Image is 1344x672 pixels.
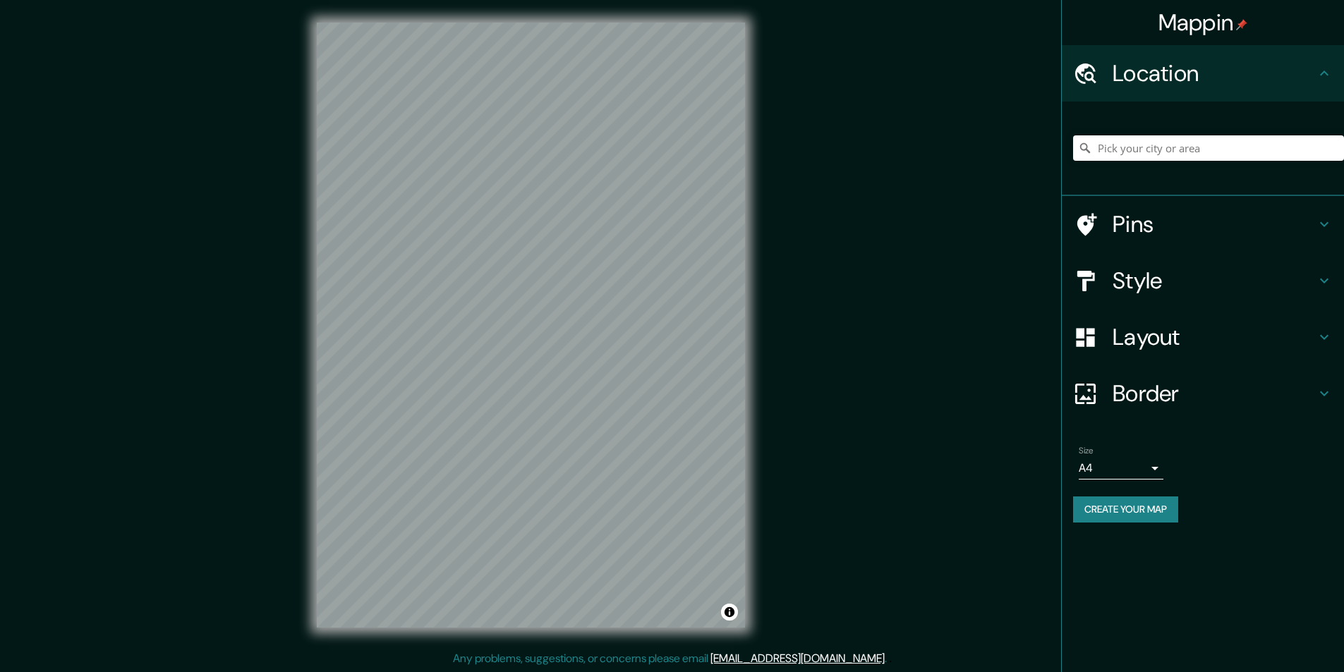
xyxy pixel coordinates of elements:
[1113,267,1316,295] h4: Style
[1236,19,1247,30] img: pin-icon.png
[1062,365,1344,422] div: Border
[1062,309,1344,365] div: Layout
[1062,196,1344,252] div: Pins
[1073,135,1344,161] input: Pick your city or area
[1073,496,1178,523] button: Create your map
[1062,45,1344,102] div: Location
[1113,59,1316,87] h4: Location
[1079,445,1094,457] label: Size
[1113,379,1316,408] h4: Border
[1113,323,1316,351] h4: Layout
[721,604,738,621] button: Toggle attribution
[317,23,745,628] canvas: Map
[889,650,892,667] div: .
[1079,457,1163,479] div: A4
[1113,210,1316,238] h4: Pins
[1062,252,1344,309] div: Style
[1158,8,1248,37] h4: Mappin
[887,650,889,667] div: .
[453,650,887,667] p: Any problems, suggestions, or concerns please email .
[710,651,885,666] a: [EMAIL_ADDRESS][DOMAIN_NAME]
